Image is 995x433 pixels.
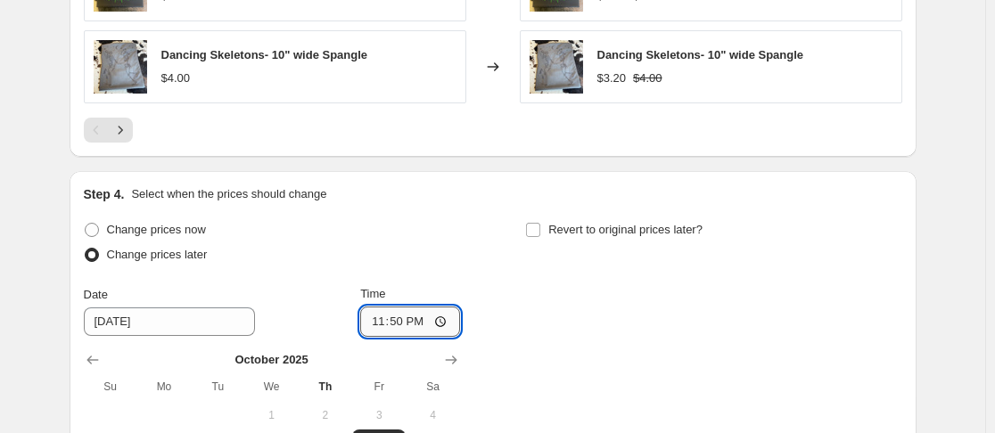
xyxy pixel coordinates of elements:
div: $3.20 [597,69,627,87]
div: $4.00 [161,69,191,87]
button: Show previous month, September 2025 [80,347,105,372]
span: Su [91,380,130,394]
button: Show next month, November 2025 [439,347,464,372]
button: Wednesday October 1 2025 [244,401,298,429]
th: Tuesday [191,372,244,401]
th: Sunday [84,372,137,401]
span: Mo [144,380,184,394]
span: 3 [359,408,399,422]
span: Change prices later [107,248,208,261]
span: Revert to original prices later? [548,223,703,236]
button: Friday October 3 2025 [352,401,406,429]
span: Sa [413,380,452,394]
th: Monday [137,372,191,401]
p: Select when the prices should change [131,185,326,203]
span: Tu [198,380,237,394]
span: Fr [359,380,399,394]
th: Saturday [406,372,459,401]
span: Change prices now [107,223,206,236]
h2: Step 4. [84,185,125,203]
span: We [251,380,291,394]
nav: Pagination [84,118,133,143]
input: 12:00 [360,306,460,337]
th: Friday [352,372,406,401]
button: Thursday October 2 2025 [299,401,352,429]
span: Dancing Skeletons- 10" wide Spangle [597,48,804,61]
button: Next [108,118,133,143]
span: Th [306,380,345,394]
th: Thursday [299,372,352,401]
img: FullSizeRender_ef84eb16-d64d-483c-936b-3dd55ac0c93c_80x.heic [94,40,147,94]
span: 4 [413,408,452,422]
span: 2 [306,408,345,422]
span: Dancing Skeletons- 10" wide Spangle [161,48,368,61]
button: Saturday October 4 2025 [406,401,459,429]
th: Wednesday [244,372,298,401]
span: Time [360,287,385,300]
strike: $4.00 [633,69,662,87]
input: 10/9/2025 [84,307,255,336]
img: FullSizeRender_ef84eb16-d64d-483c-936b-3dd55ac0c93c_80x.heic [530,40,583,94]
span: Date [84,288,108,301]
span: 1 [251,408,291,422]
